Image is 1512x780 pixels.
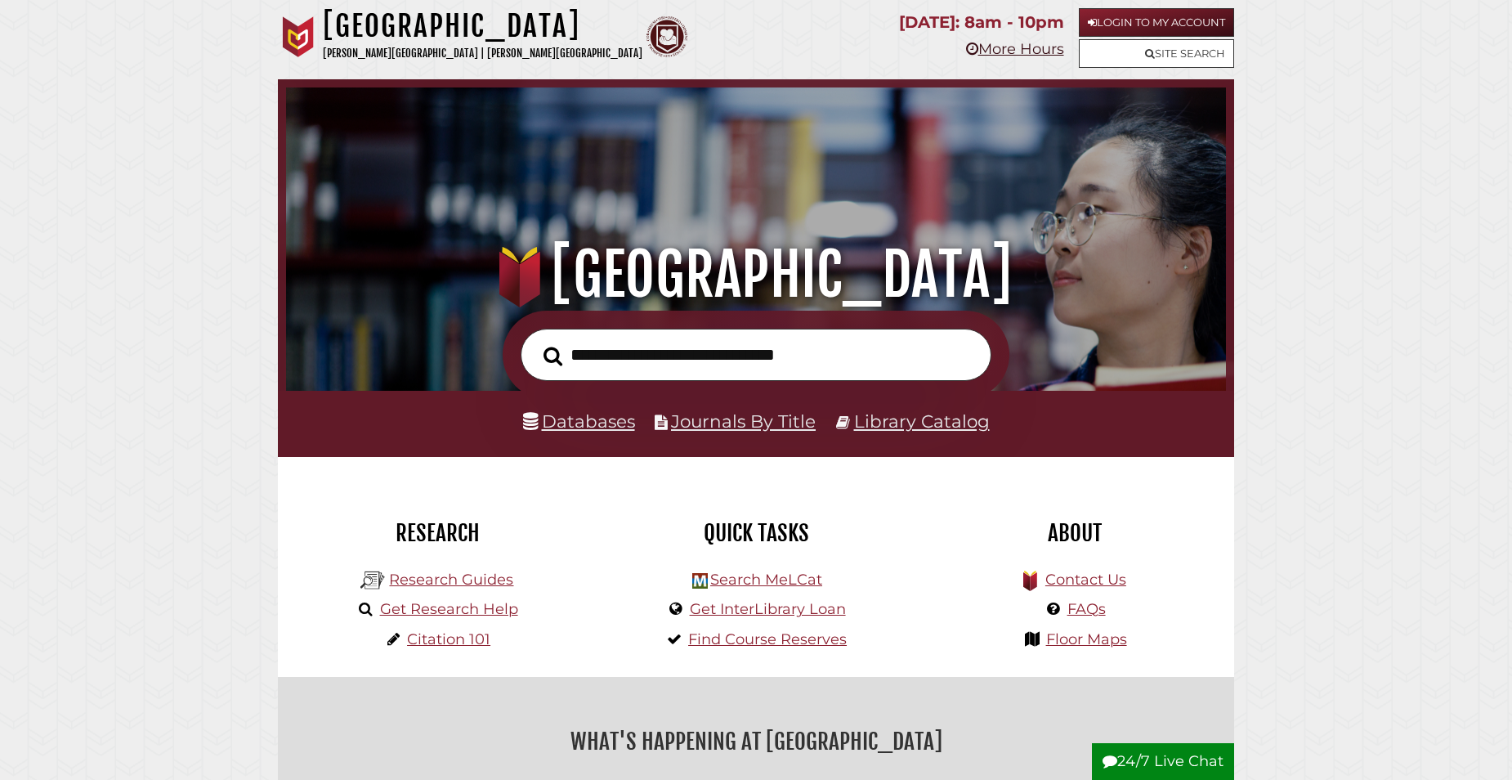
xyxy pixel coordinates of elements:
a: FAQs [1067,600,1106,618]
a: Get Research Help [380,600,518,618]
h1: [GEOGRAPHIC_DATA] [323,8,642,44]
a: More Hours [966,40,1064,58]
a: Login to My Account [1079,8,1234,37]
a: Journals By Title [671,410,816,432]
p: [PERSON_NAME][GEOGRAPHIC_DATA] | [PERSON_NAME][GEOGRAPHIC_DATA] [323,44,642,63]
h2: Research [290,519,584,547]
img: Hekman Library Logo [360,568,385,593]
a: Find Course Reserves [688,630,847,648]
img: Calvin Theological Seminary [646,16,687,57]
h1: [GEOGRAPHIC_DATA] [309,239,1204,311]
a: Floor Maps [1046,630,1127,648]
img: Hekman Library Logo [692,573,708,589]
h2: What's Happening at [GEOGRAPHIC_DATA] [290,723,1222,760]
i: Search [544,346,562,366]
a: Library Catalog [854,410,990,432]
a: Site Search [1079,39,1234,68]
h2: Quick Tasks [609,519,903,547]
a: Contact Us [1045,571,1126,589]
a: Search MeLCat [710,571,822,589]
a: Research Guides [389,571,513,589]
p: [DATE]: 8am - 10pm [899,8,1064,37]
a: Get InterLibrary Loan [690,600,846,618]
a: Citation 101 [407,630,490,648]
h2: About [928,519,1222,547]
button: Search [535,342,570,371]
a: Databases [523,410,635,432]
img: Calvin University [278,16,319,57]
